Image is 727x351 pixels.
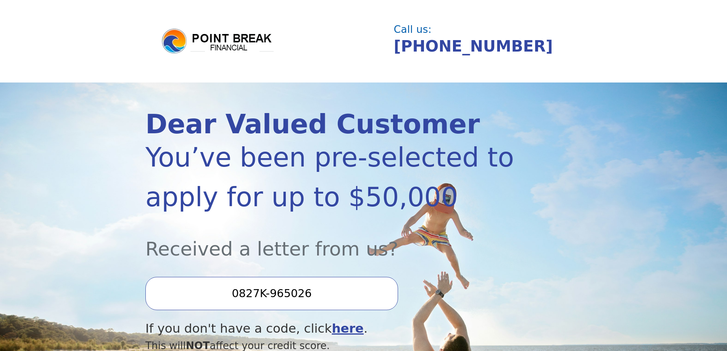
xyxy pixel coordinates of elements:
[394,24,575,34] div: Call us:
[145,217,516,263] div: Received a letter from us?
[145,111,516,137] div: Dear Valued Customer
[145,319,516,338] div: If you don't have a code, click .
[332,321,364,336] a: here
[145,277,398,310] input: Enter your Offer Code:
[145,137,516,217] div: You’ve been pre-selected to apply for up to $50,000
[161,27,275,55] img: logo.png
[394,37,553,55] a: [PHONE_NUMBER]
